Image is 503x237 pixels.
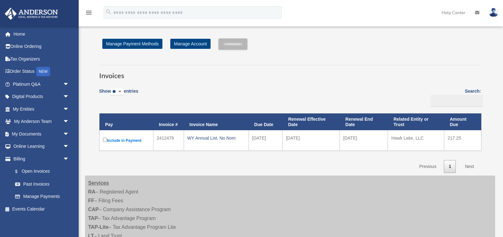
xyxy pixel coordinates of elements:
strong: TAP [88,216,98,221]
a: Billingarrow_drop_down [4,153,76,165]
th: Due Date: activate to sort column ascending [249,113,283,130]
a: Order StatusNEW [4,65,79,78]
a: 1 [444,160,456,173]
a: Tax Organizers [4,53,79,65]
span: $ [19,168,22,176]
a: My Documentsarrow_drop_down [4,128,79,140]
h3: Invoices [99,65,481,81]
strong: CAP [88,207,99,212]
strong: Services [88,180,109,186]
th: Invoice Name: activate to sort column ascending [184,113,249,130]
i: search [105,9,112,15]
th: Pay: activate to sort column descending [99,113,153,130]
strong: TAP-Lite [88,224,109,230]
a: Platinum Q&Aarrow_drop_down [4,78,79,90]
a: Digital Productsarrow_drop_down [4,90,79,103]
input: Include in Payment [103,138,107,142]
span: arrow_drop_down [63,153,76,165]
td: [DATE] [249,130,283,151]
th: Renewal Effective Date: activate to sort column ascending [282,113,340,130]
th: Amount Due: activate to sort column ascending [444,113,481,130]
a: menu [85,11,93,16]
a: Home [4,28,79,40]
a: Past Invoices [9,178,76,190]
span: arrow_drop_down [63,115,76,128]
div: NEW [36,67,50,76]
label: Show entries [99,87,138,102]
a: Manage Payments [9,190,76,203]
a: Previous [415,160,441,173]
a: Manage Account [170,39,211,49]
a: Online Learningarrow_drop_down [4,140,79,153]
i: menu [85,9,93,16]
th: Invoice #: activate to sort column ascending [153,113,184,130]
span: arrow_drop_down [63,78,76,91]
span: arrow_drop_down [63,90,76,103]
td: Hawk Lake, LLC [388,130,444,151]
img: User Pic [489,8,498,17]
label: Include in Payment [103,136,150,144]
a: My Entitiesarrow_drop_down [4,103,79,115]
td: [DATE] [340,130,388,151]
strong: FF [88,198,94,203]
select: Showentries [111,88,124,95]
div: WY Annual List, No Nom [187,134,245,142]
a: Manage Payment Methods [102,39,162,49]
img: Anderson Advisors Platinum Portal [3,8,60,20]
a: My Anderson Teamarrow_drop_down [4,115,79,128]
td: 217.25 [444,130,481,151]
a: Next [460,160,479,173]
span: arrow_drop_down [63,128,76,141]
td: 2412479 [153,130,184,151]
th: Related Entity or Trust: activate to sort column ascending [388,113,444,130]
span: arrow_drop_down [63,103,76,116]
a: Events Calendar [4,203,79,215]
input: Search: [431,95,483,107]
label: Search: [428,87,481,107]
a: Online Ordering [4,40,79,53]
span: arrow_drop_down [63,140,76,153]
td: [DATE] [282,130,340,151]
a: $Open Invoices [9,165,72,178]
th: Renewal End Date: activate to sort column ascending [340,113,388,130]
strong: RA [88,189,95,194]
